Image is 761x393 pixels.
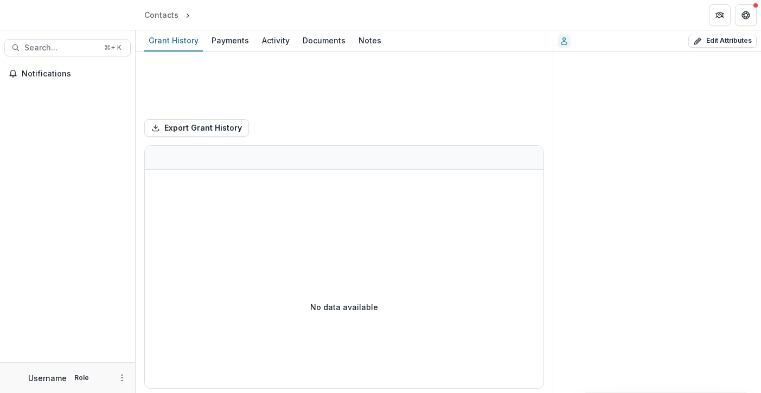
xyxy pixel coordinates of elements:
button: Partners [709,4,731,26]
div: Activity [258,33,294,48]
button: Export Grant History [144,119,249,137]
nav: breadcrumb [140,7,239,23]
p: Role [71,373,92,383]
a: Documents [298,30,350,51]
p: Username [28,372,67,384]
button: Notifications [4,65,131,82]
p: No data available [310,301,378,313]
a: Grant History [144,30,203,51]
a: Activity [258,30,294,51]
a: Contacts [140,7,183,23]
span: Notifications [22,69,126,79]
button: Edit Attributes [688,35,757,48]
button: Get Help [735,4,757,26]
div: Notes [354,33,386,48]
div: Documents [298,33,350,48]
div: Grant History [144,33,203,48]
span: Search... [24,43,98,53]
div: Contacts [144,9,178,21]
button: More [116,371,129,384]
a: Payments [207,30,253,51]
button: Search... [4,39,131,56]
div: ⌘ + K [102,42,124,54]
div: Payments [207,33,253,48]
a: Notes [354,30,386,51]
